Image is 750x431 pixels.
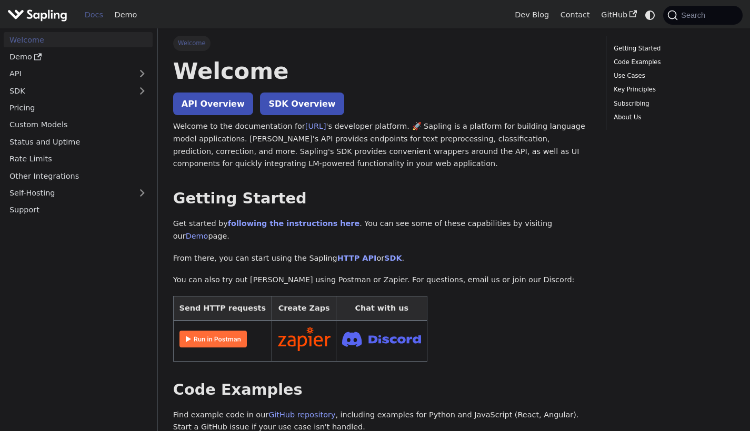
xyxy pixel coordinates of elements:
[186,232,208,240] a: Demo
[643,7,658,23] button: Switch between dark and light mode (currently system mode)
[337,254,377,262] a: HTTP API
[173,296,272,321] th: Send HTTP requests
[614,44,731,54] a: Getting Started
[614,57,731,67] a: Code Examples
[173,189,591,208] h2: Getting Started
[4,186,153,201] a: Self-Hosting
[260,93,344,115] a: SDK Overview
[4,117,153,132] a: Custom Models
[109,7,143,23] a: Demo
[7,7,71,23] a: Sapling.aiSapling.ai
[678,11,712,19] span: Search
[4,83,132,98] a: SDK
[173,274,591,286] p: You can also try out [PERSON_NAME] using Postman or Zapier. For questions, email us or join our D...
[4,151,153,167] a: Rate Limits
[272,296,336,321] th: Create Zaps
[173,57,591,85] h1: Welcome
[173,93,253,115] a: API Overview
[173,36,211,50] span: Welcome
[384,254,402,262] a: SDK
[4,168,153,183] a: Other Integrations
[663,6,742,25] button: Search (Command+K)
[614,99,731,109] a: Subscribing
[305,122,326,130] a: [URL]
[4,202,153,218] a: Support
[173,381,591,399] h2: Code Examples
[4,32,153,47] a: Welcome
[4,66,132,81] a: API
[4,134,153,149] a: Status and Uptime
[173,252,591,265] p: From there, you can start using the Sapling or .
[179,331,247,347] img: Run in Postman
[228,219,359,228] a: following the instructions here
[173,120,591,170] p: Welcome to the documentation for 's developer platform. 🚀 Sapling is a platform for building lang...
[132,83,153,98] button: Expand sidebar category 'SDK'
[268,411,335,419] a: GitHub repository
[7,7,67,23] img: Sapling.ai
[173,218,591,243] p: Get started by . You can see some of these capabilities by visiting our page.
[342,329,421,350] img: Join Discord
[614,112,731,122] a: About Us
[132,66,153,81] button: Expand sidebar category 'API'
[509,7,554,23] a: Dev Blog
[173,36,591,50] nav: Breadcrumbs
[555,7,596,23] a: Contact
[79,7,109,23] a: Docs
[336,296,427,321] th: Chat with us
[4,49,153,65] a: Demo
[278,327,331,351] img: Connect in Zapier
[614,85,731,95] a: Key Principles
[595,7,642,23] a: GitHub
[4,100,153,116] a: Pricing
[614,71,731,81] a: Use Cases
